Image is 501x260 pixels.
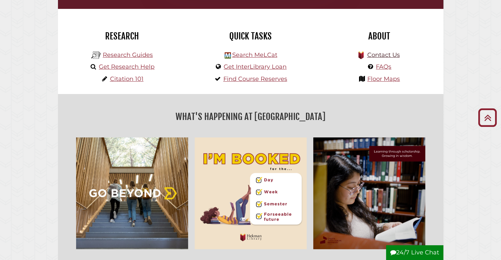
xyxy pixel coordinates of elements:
img: Hekman Library Logo [225,52,231,59]
h2: Quick Tasks [191,31,310,42]
img: Go Beyond [73,134,191,252]
a: Get InterLibrary Loan [224,63,287,70]
a: Contact Us [367,51,400,59]
h2: Research [63,31,181,42]
div: slideshow [73,134,429,252]
img: Learning through scholarship, growing in wisdom. [310,134,429,252]
a: Research Guides [103,51,153,59]
img: Hekman Library Logo [91,50,101,60]
h2: About [320,31,438,42]
a: Find Course Reserves [223,75,287,83]
a: Floor Maps [367,75,400,83]
a: Search MeLCat [232,51,277,59]
a: Get Research Help [99,63,154,70]
img: I'm Booked for the... Day, Week, Foreseeable Future! Hekman Library [191,134,310,252]
a: FAQs [376,63,391,70]
a: Back to Top [476,112,499,123]
h2: What's Happening at [GEOGRAPHIC_DATA] [63,109,438,124]
a: Citation 101 [110,75,144,83]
